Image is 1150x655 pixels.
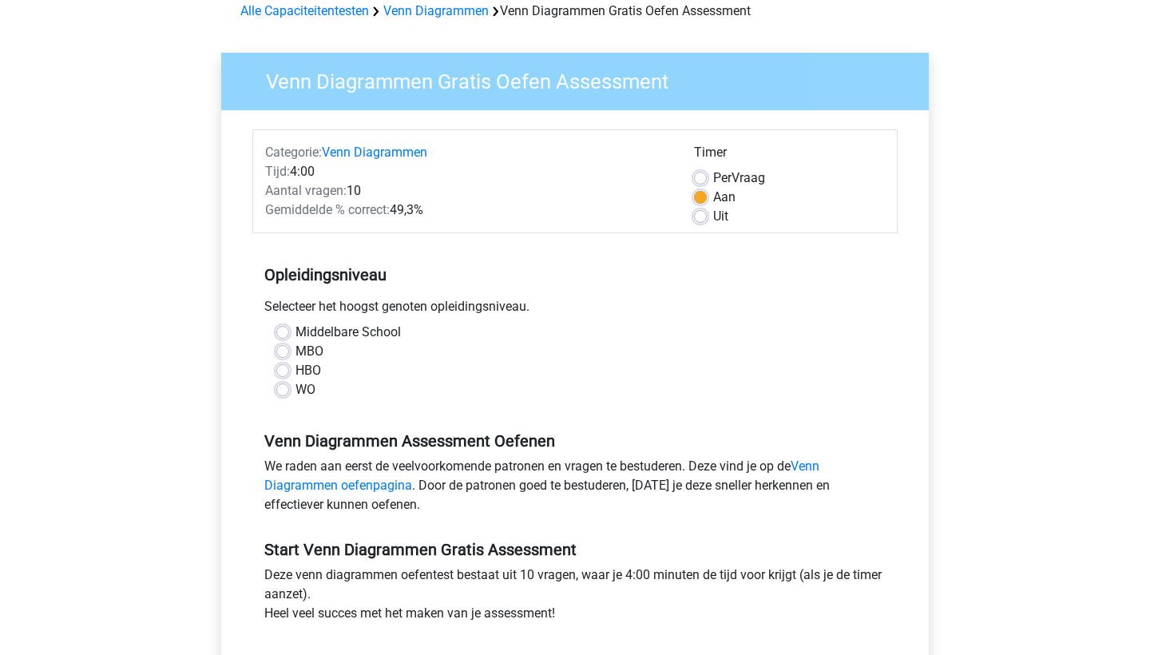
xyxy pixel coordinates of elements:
[264,540,886,559] h5: Start Venn Diagrammen Gratis Assessment
[713,170,732,185] span: Per
[234,2,916,21] div: Venn Diagrammen Gratis Oefen Assessment
[265,183,347,198] span: Aantal vragen:
[265,164,290,179] span: Tijd:
[295,342,323,361] label: MBO
[295,380,315,399] label: WO
[247,63,917,94] h3: Venn Diagrammen Gratis Oefen Assessment
[713,188,736,207] label: Aan
[253,162,682,181] div: 4:00
[240,3,369,18] a: Alle Capaciteitentesten
[252,297,898,323] div: Selecteer het hoogst genoten opleidingsniveau.
[264,431,886,451] h5: Venn Diagrammen Assessment Oefenen
[252,457,898,521] div: We raden aan eerst de veelvoorkomende patronen en vragen te bestuderen. Deze vind je op de . Door...
[322,145,427,160] a: Venn Diagrammen
[383,3,489,18] a: Venn Diagrammen
[694,143,885,169] div: Timer
[253,200,682,220] div: 49,3%
[265,202,390,217] span: Gemiddelde % correct:
[713,169,765,188] label: Vraag
[295,323,401,342] label: Middelbare School
[264,259,886,291] h5: Opleidingsniveau
[265,145,322,160] span: Categorie:
[252,566,898,629] div: Deze venn diagrammen oefentest bestaat uit 10 vragen, waar je 4:00 minuten de tijd voor krijgt (a...
[713,207,728,226] label: Uit
[253,181,682,200] div: 10
[295,361,321,380] label: HBO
